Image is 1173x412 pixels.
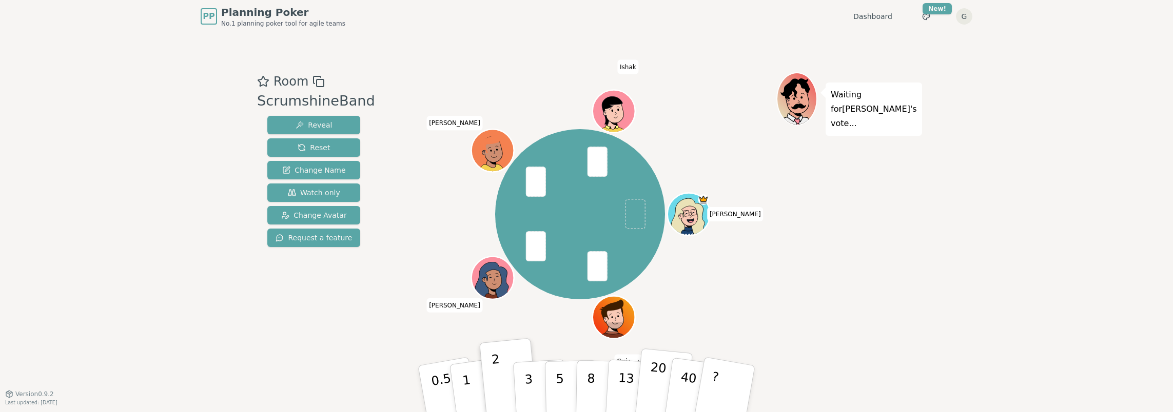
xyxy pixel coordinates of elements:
button: New! [917,7,935,26]
span: Room [273,72,308,91]
span: Request a feature [276,233,352,243]
button: Version0.9.2 [5,390,54,398]
a: Dashboard [853,11,892,22]
span: Click to change your name [426,116,483,130]
button: Change Name [267,161,360,179]
span: Click to change your name [707,207,764,221]
span: Click to change your name [614,354,642,368]
a: PPPlanning PokerNo.1 planning poker tool for agile teams [201,5,345,28]
button: Change Avatar [267,206,360,224]
span: Last updated: [DATE] [5,400,57,405]
span: Change Avatar [281,210,347,220]
span: PP [203,10,214,23]
span: Reset [298,142,330,153]
span: Click to change your name [617,59,639,74]
button: Reset [267,138,360,157]
span: Reveal [296,120,332,130]
button: Click to change your avatar [594,297,634,337]
span: No.1 planning poker tool for agile teams [221,19,345,28]
span: Susset SM is the host [698,194,709,205]
button: Reveal [267,116,360,134]
span: Planning Poker [221,5,345,19]
span: (you) [627,360,639,364]
p: Waiting for [PERSON_NAME] 's vote... [831,88,917,131]
button: Add as favourite [257,72,269,91]
span: Version 0.9.2 [15,390,54,398]
div: New! [923,3,952,14]
span: Change Name [282,165,345,175]
div: ScrumshineBand [257,91,375,112]
button: G [956,8,972,25]
p: 2 [491,352,504,408]
span: Click to change your name [426,298,483,312]
button: Watch only [267,183,360,202]
button: Request a feature [267,229,360,247]
span: Watch only [288,188,340,198]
